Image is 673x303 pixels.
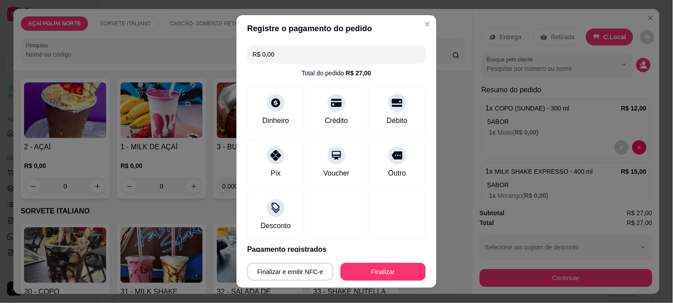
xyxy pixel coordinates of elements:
button: Finalizar e emitir NFC-e [247,263,333,281]
div: Total do pedido [302,69,371,78]
p: Pagamento registrados [247,244,426,255]
div: Débito [387,115,407,126]
button: Finalizar [341,263,426,281]
div: Voucher [324,168,350,179]
div: R$ 27,00 [346,69,371,78]
button: Close [420,17,435,31]
header: Registre o pagamento do pedido [237,15,436,42]
div: Outro [388,168,406,179]
div: Crédito [325,115,348,126]
div: Desconto [261,221,291,231]
div: Pix [271,168,281,179]
div: Dinheiro [262,115,289,126]
input: Ex.: hambúrguer de cordeiro [253,45,420,63]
